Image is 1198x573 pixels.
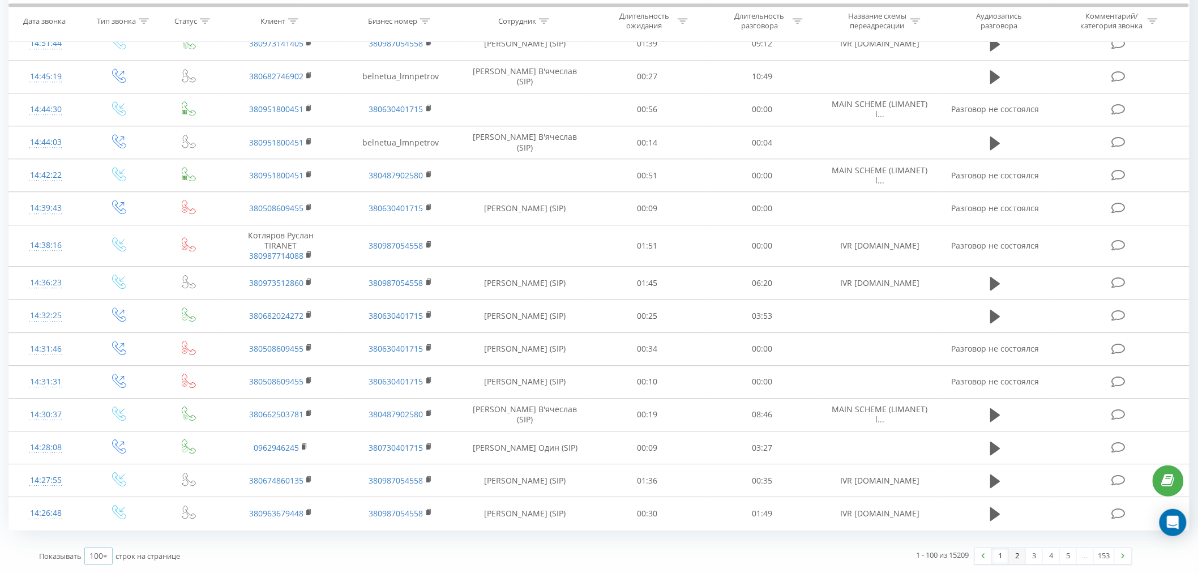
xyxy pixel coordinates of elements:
div: 14:31:31 [20,371,71,393]
td: 09:12 [705,27,820,60]
a: 380674860135 [249,475,303,486]
div: Аудиозапись разговора [962,12,1036,31]
td: 00:34 [589,332,705,365]
td: [PERSON_NAME] (SIP) [460,267,589,300]
div: Комментарий/категория звонка [1079,12,1145,31]
td: 00:35 [705,464,820,497]
a: 1 [992,548,1009,564]
td: 00:56 [589,93,705,126]
td: 00:27 [589,60,705,93]
a: 380987054558 [369,277,423,288]
td: [PERSON_NAME] (SIP) [460,192,589,225]
a: 380630401715 [369,376,423,387]
td: Котляров Руслан TIRANET [221,225,341,267]
div: 14:36:23 [20,272,71,294]
td: [PERSON_NAME] В'ячеслав (SIP) [460,126,589,159]
span: строк на странице [115,551,180,561]
td: 03:53 [705,300,820,332]
span: Разговор не состоялся [951,376,1039,387]
a: 380487902580 [369,409,423,420]
div: Сотрудник [498,16,536,26]
div: Статус [174,16,197,26]
span: Показывать [39,551,82,561]
td: 00:00 [705,365,820,398]
a: 380730401715 [369,442,423,453]
a: 380987054558 [369,475,423,486]
td: 10:49 [705,60,820,93]
a: 380662503781 [249,409,303,420]
td: 00:00 [705,192,820,225]
a: 380630401715 [369,310,423,321]
td: 00:09 [589,192,705,225]
td: [PERSON_NAME] (SIP) [460,300,589,332]
a: 380987714088 [249,250,303,261]
div: Тип звонка [97,16,136,26]
td: 00:00 [705,332,820,365]
div: Дата звонка [23,16,66,26]
td: belnetua_lmnpetrov [341,60,461,93]
a: 2 [1009,548,1026,564]
div: 14:38:16 [20,234,71,256]
a: 153 [1094,548,1115,564]
td: 01:39 [589,27,705,60]
td: [PERSON_NAME] (SIP) [460,497,589,530]
div: Длительность разговора [729,12,790,31]
a: 380973141405 [249,38,303,49]
td: 01:51 [589,225,705,267]
td: 03:27 [705,431,820,464]
a: 4 [1043,548,1060,564]
div: … [1077,548,1094,564]
td: 00:30 [589,497,705,530]
a: 380630401715 [369,104,423,114]
td: IVR [DOMAIN_NAME] [820,27,940,60]
a: 380987054558 [369,38,423,49]
span: MAIN SCHEME (LIMANET) l... [832,99,928,119]
div: Название схемы переадресации [847,12,908,31]
span: MAIN SCHEME (LIMANET) l... [832,404,928,425]
td: IVR [DOMAIN_NAME] [820,267,940,300]
span: Разговор не состоялся [951,170,1039,181]
div: 14:44:30 [20,99,71,121]
a: 380987054558 [369,240,423,251]
td: [PERSON_NAME] В'ячеслав (SIP) [460,60,589,93]
td: 00:51 [589,159,705,192]
div: Длительность ожидания [614,12,675,31]
a: 380508609455 [249,203,303,213]
td: belnetua_lmnpetrov [341,126,461,159]
a: 380963679448 [249,508,303,519]
td: 00:10 [589,365,705,398]
div: Бизнес номер [368,16,417,26]
div: 100 [89,550,103,562]
div: 14:45:19 [20,66,71,88]
div: Open Intercom Messenger [1160,509,1187,536]
div: 14:51:44 [20,32,71,54]
div: 14:31:46 [20,338,71,360]
a: 380508609455 [249,343,303,354]
div: 14:27:55 [20,469,71,491]
a: 380630401715 [369,203,423,213]
td: 00:19 [589,398,705,431]
div: 14:42:22 [20,164,71,186]
div: 14:30:37 [20,404,71,426]
a: 380682746902 [249,71,303,82]
td: 08:46 [705,398,820,431]
div: Клиент [260,16,285,26]
td: IVR [DOMAIN_NAME] [820,464,940,497]
div: 14:32:25 [20,305,71,327]
td: [PERSON_NAME] (SIP) [460,27,589,60]
a: 380987054558 [369,508,423,519]
a: 5 [1060,548,1077,564]
a: 380951800451 [249,104,303,114]
div: 14:39:43 [20,197,71,219]
td: IVR [DOMAIN_NAME] [820,497,940,530]
td: 00:14 [589,126,705,159]
a: 380973512860 [249,277,303,288]
a: 380508609455 [249,376,303,387]
td: [PERSON_NAME] В'ячеслав (SIP) [460,398,589,431]
td: IVR [DOMAIN_NAME] [820,225,940,267]
a: 380951800451 [249,137,303,148]
span: Разговор не состоялся [951,203,1039,213]
a: 380487902580 [369,170,423,181]
div: 14:28:08 [20,437,71,459]
a: 380682024272 [249,310,303,321]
